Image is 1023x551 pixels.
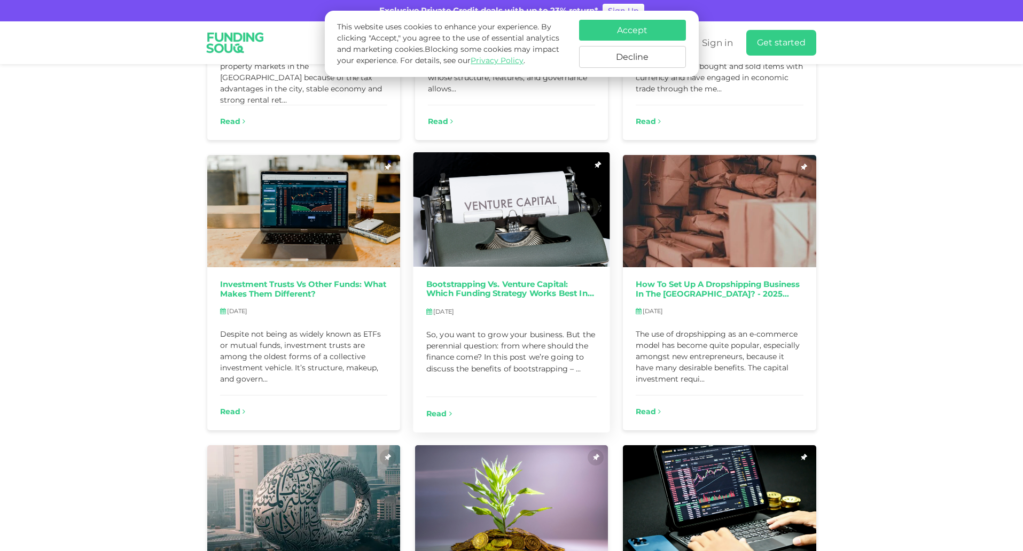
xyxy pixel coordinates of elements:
[426,280,597,299] a: Bootstrapping vs. Venture Capital: Which Funding Strategy Works Best in [DATE]?
[603,4,644,18] a: Sign Up
[433,307,454,315] span: [DATE]
[207,155,400,267] img: Investment Trusts vs Other Funds
[426,409,447,418] span: Read
[337,21,568,66] p: This website uses cookies to enhance your experience. By clicking "Accept," you agree to the use ...
[220,406,245,417] a: Read
[636,116,661,127] a: Read
[400,56,525,65] span: For details, see our .
[623,155,816,267] img: How to Set Up a Dropshipping Business in the UAE?
[220,407,240,416] span: Read
[702,37,733,48] span: Sign in
[636,329,803,382] div: The use of dropshipping as an e-commerce model has become quite popular, especially amongst new e...
[337,44,559,65] span: Blocking some cookies may impact your experience.
[643,307,663,315] span: [DATE]
[636,280,803,299] a: How to Set Up a Dropshipping Business in the [GEOGRAPHIC_DATA]? - 2025 Guide
[636,407,656,416] span: Read
[636,38,803,92] div: Currency has been used as a medium of exchange for centuries. Individuals and enterprises have bo...
[471,56,524,65] a: Privacy Policy
[579,20,686,41] button: Accept
[428,117,448,126] span: Read
[379,5,598,17] div: Exclusive Private Credit deals with up to 23% return*
[699,34,733,52] a: Sign in
[636,117,656,126] span: Read
[636,406,661,417] a: Read
[426,329,597,384] div: So, you want to grow your business. But the perennial question: from where should the finance com...
[227,307,247,315] span: [DATE]
[428,38,595,92] div: As we noted in a previous guide, investment trusts are a publicly-listed, close-ended (it cannot ...
[220,117,240,126] span: Read
[220,329,387,382] div: Despite not being as widely known as ETFs or mutual funds, investment trusts are among the oldest...
[426,408,452,420] a: Read
[428,116,453,127] a: Read
[757,37,806,48] span: Get started
[220,38,387,92] div: Suppose you are a property investor in [GEOGRAPHIC_DATA], one of the hottest property markets in ...
[413,152,610,267] img: Bootstrapping vs. Venture Capital
[220,116,245,127] a: Read
[220,280,387,299] a: Investment Trusts vs Other Funds: What Makes Them Different?
[579,46,686,68] button: Decline
[199,24,271,62] img: Logo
